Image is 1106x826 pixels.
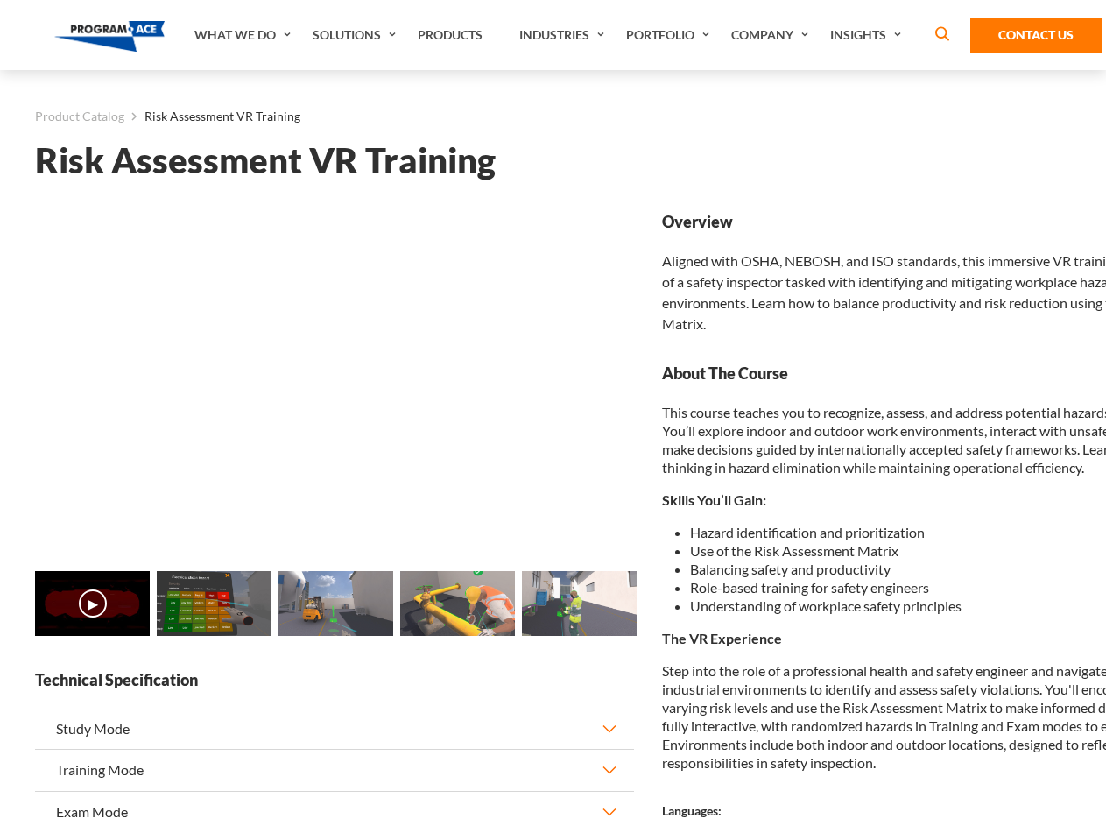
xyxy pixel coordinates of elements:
button: ▶ [79,589,107,618]
button: Study Mode [35,709,634,749]
img: Risk Assessment VR Training - Preview 2 [278,571,393,636]
a: Contact Us [970,18,1102,53]
strong: Technical Specification [35,669,634,691]
iframe: Risk Assessment VR Training - Video 0 [35,211,634,548]
img: Risk Assessment VR Training - Preview 4 [522,571,637,636]
img: Risk Assessment VR Training - Preview 1 [157,571,271,636]
strong: Languages: [662,803,722,818]
a: Product Catalog [35,105,124,128]
img: Program-Ace [54,21,166,52]
button: Training Mode [35,750,634,790]
li: Risk Assessment VR Training [124,105,300,128]
img: Risk Assessment VR Training - Video 0 [35,571,150,636]
img: Risk Assessment VR Training - Preview 3 [400,571,515,636]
